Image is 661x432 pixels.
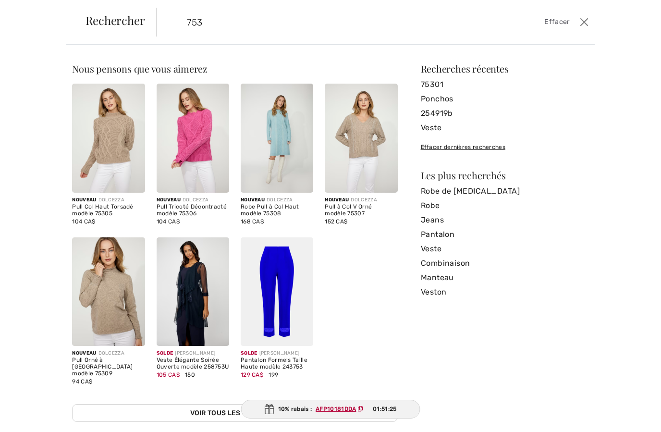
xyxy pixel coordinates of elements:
span: Nouveau [72,350,96,356]
a: Ponchos [421,92,589,106]
span: 01:51:25 [373,405,396,413]
div: Recherches récentes [421,64,589,74]
div: DOLCEZZA [157,197,229,204]
span: 104 CA$ [157,218,180,225]
div: Pull Tricoté Décontracté modèle 75306 [157,204,229,217]
a: Manteau [421,271,589,285]
img: Pull Col Haut Torsadé modèle 75305. Taupe [72,84,145,193]
img: Gift.svg [265,404,274,414]
a: Pantalon [421,227,589,242]
span: 129 CA$ [241,371,263,378]
div: DOLCEZZA [325,197,397,204]
div: Veste Élégante Soirée Ouverte modèle 258753U [157,357,229,370]
span: Rechercher [86,14,145,26]
span: 105 CA$ [157,371,180,378]
a: Robe de [MEDICAL_DATA] [421,184,589,198]
img: Robe Pull à Col Haut modèle 75308. Seafoam [241,84,313,193]
span: Nouveau [241,197,265,203]
button: Ferme [577,14,591,30]
img: Pull à Col V Orné modèle 75307. Oatmeal [325,84,397,193]
span: Effacer [544,17,569,27]
a: 254919b [421,106,589,121]
div: Les plus recherchés [421,171,589,180]
a: Voir tous les résultats [72,404,397,422]
div: 10% rabais : [241,400,420,419]
img: Pantalon Formels Taille Haute modèle 243753. Black [241,237,313,346]
div: DOLCEZZA [241,197,313,204]
a: Veston [421,285,589,299]
a: Veste [421,121,589,135]
div: Pantalon Formels Taille Haute modèle 243753 [241,357,313,370]
div: Robe Pull à Col Haut modèle 75308 [241,204,313,217]
div: DOLCEZZA [72,350,145,357]
div: [PERSON_NAME] [241,350,313,357]
ins: AFP10181DDA [316,406,356,412]
span: Nous pensons que vous aimerez [72,62,208,75]
a: Robe [421,198,589,213]
div: Pull Orné à [GEOGRAPHIC_DATA] modèle 75309 [72,357,145,377]
img: Pull Tricoté Décontracté modèle 75306. Magenta [157,84,229,193]
span: Nouveau [157,197,181,203]
img: Pull Orné à Col Haut modèle 75309. Red [72,237,145,346]
a: Combinaison [421,256,589,271]
div: [PERSON_NAME] [157,350,229,357]
span: Nouveau [72,197,96,203]
a: Jeans [421,213,589,227]
div: Pull Col Haut Torsadé modèle 75305 [72,204,145,217]
span: 104 CA$ [72,218,95,225]
span: Solde [241,350,257,356]
span: Nouveau [325,197,349,203]
span: 150 [185,371,195,378]
a: 75301 [421,77,589,92]
div: DOLCEZZA [72,197,145,204]
div: Effacer dernières recherches [421,143,589,151]
input: TAPER POUR RECHERCHER [180,8,477,37]
span: 94 CA$ [72,378,92,385]
a: Veste [421,242,589,256]
span: 168 CA$ [241,218,264,225]
span: Solde [157,350,173,356]
span: 199 [269,371,278,378]
div: Pull à Col V Orné modèle 75307 [325,204,397,217]
img: Veste Élégante Soirée Ouverte modèle 258753U. Navy [157,237,229,346]
span: 152 CA$ [325,218,347,225]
